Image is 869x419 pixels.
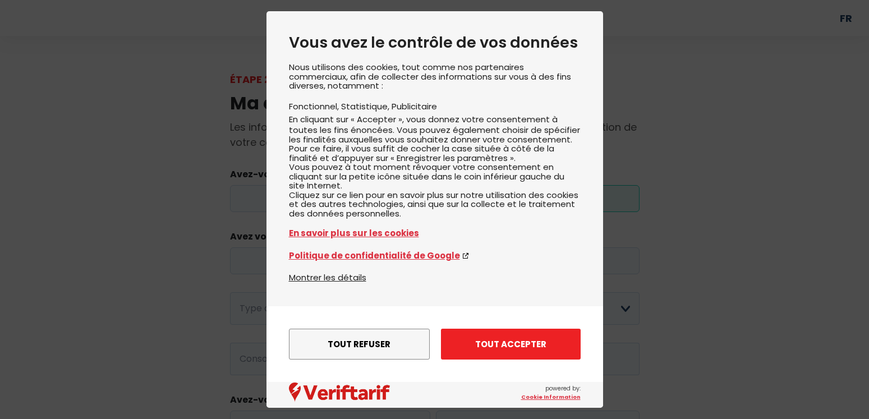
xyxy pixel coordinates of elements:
div: menu [266,306,603,382]
div: Nous utilisons des cookies, tout comme nos partenaires commerciaux, afin de collecter des informa... [289,63,581,271]
li: Publicitaire [392,100,437,112]
img: logo [289,383,390,402]
li: Fonctionnel [289,100,341,112]
button: Tout accepter [441,329,581,360]
button: Montrer les détails [289,271,366,284]
li: Statistique [341,100,392,112]
h2: Vous avez le contrôle de vos données [289,34,581,52]
span: powered by: [521,384,581,401]
a: Politique de confidentialité de Google [289,249,581,262]
button: Tout refuser [289,329,430,360]
a: En savoir plus sur les cookies [289,227,581,240]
